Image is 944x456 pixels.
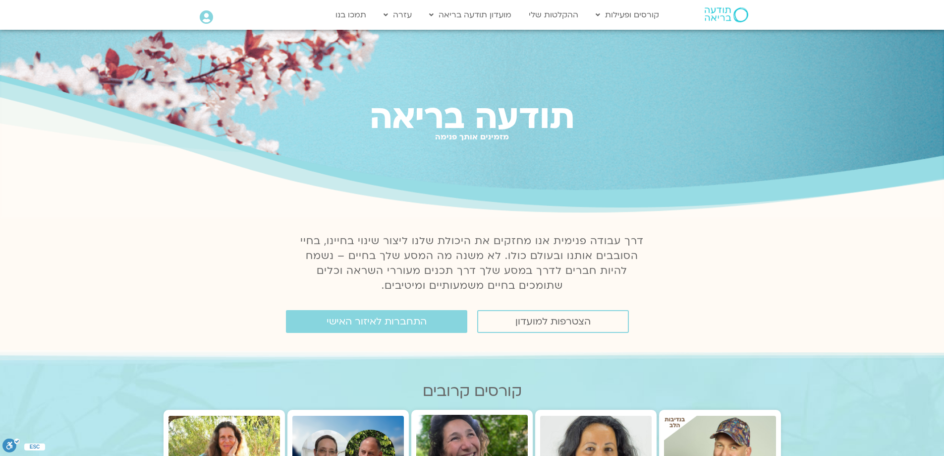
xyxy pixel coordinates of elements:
a: עזרה [379,5,417,24]
h2: קורסים קרובים [164,383,781,400]
img: תודעה בריאה [705,7,748,22]
a: תמכו בנו [331,5,371,24]
a: הצטרפות למועדון [477,310,629,333]
span: התחברות לאיזור האישי [327,316,427,327]
a: התחברות לאיזור האישי [286,310,467,333]
a: מועדון תודעה בריאה [424,5,516,24]
span: הצטרפות למועדון [515,316,591,327]
p: דרך עבודה פנימית אנו מחזקים את היכולת שלנו ליצור שינוי בחיינו, בחיי הסובבים אותנו ובעולם כולו. לא... [295,234,650,293]
a: קורסים ופעילות [591,5,664,24]
a: ההקלטות שלי [524,5,583,24]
